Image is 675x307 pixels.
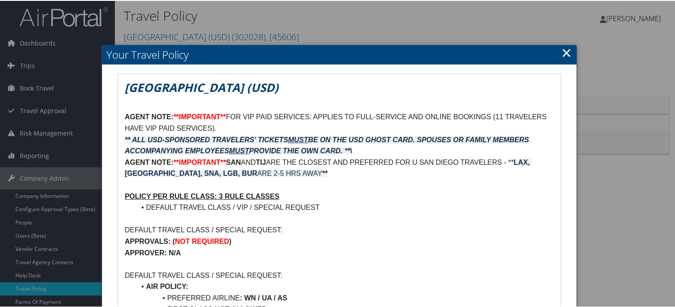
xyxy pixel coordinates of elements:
strong: ) [229,237,231,244]
li: PREFERRED AIRLINE [135,292,554,303]
p: DEFAULT TRAVEL CLASS / SPECIAL REQUEST: [125,269,554,280]
strong: SAN [226,158,241,165]
strong: ( [173,237,175,244]
p: AND ARE THE CLOSEST AND PREFERRED FOR U SAN DIEGO TRAVELERS - ** [125,156,554,178]
strong: : WN / UA / AS [240,293,287,301]
strong: AGENT NOTE: [125,112,173,120]
strong: TIJ [256,158,266,165]
strong: APPROVER: N/A [125,248,181,256]
li: DEFAULT TRAVEL CLASS / VIP / SPECIAL REQUEST [135,201,554,212]
u: MUST [229,146,249,154]
u: POLICY PER RULE CLASS: 3 RULE CLASSES [125,192,279,199]
p: FOR VIP PAID SERVICES: APPLIES TO FULL-SERVICE AND ONLINE BOOKINGS (11 TRAVELERS HAVE VIP PAID SE... [125,110,554,133]
span: ARE 2-5 HRS AWAY [257,169,322,176]
strong: APPROVALS: [125,237,171,244]
u: MUST [288,135,308,143]
a: Close [561,43,572,61]
h2: Your Travel Policy [102,44,576,64]
strong: NOT REQUIRED [175,237,229,244]
p: DEFAULT TRAVEL CLASS / SPECIAL REQUEST: [125,224,554,235]
em: ** ALL USD-SPONSORED TRAVELERS' TICKETS BE ON THE USD GHOST CARD. SPOUSES OR FAMILY MEMBERS ACCOM... [125,135,531,154]
strong: AGENT NOTE: [125,158,173,165]
em: [GEOGRAPHIC_DATA] (USD) [125,79,278,95]
strong: AIR POLICY: [146,282,188,289]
